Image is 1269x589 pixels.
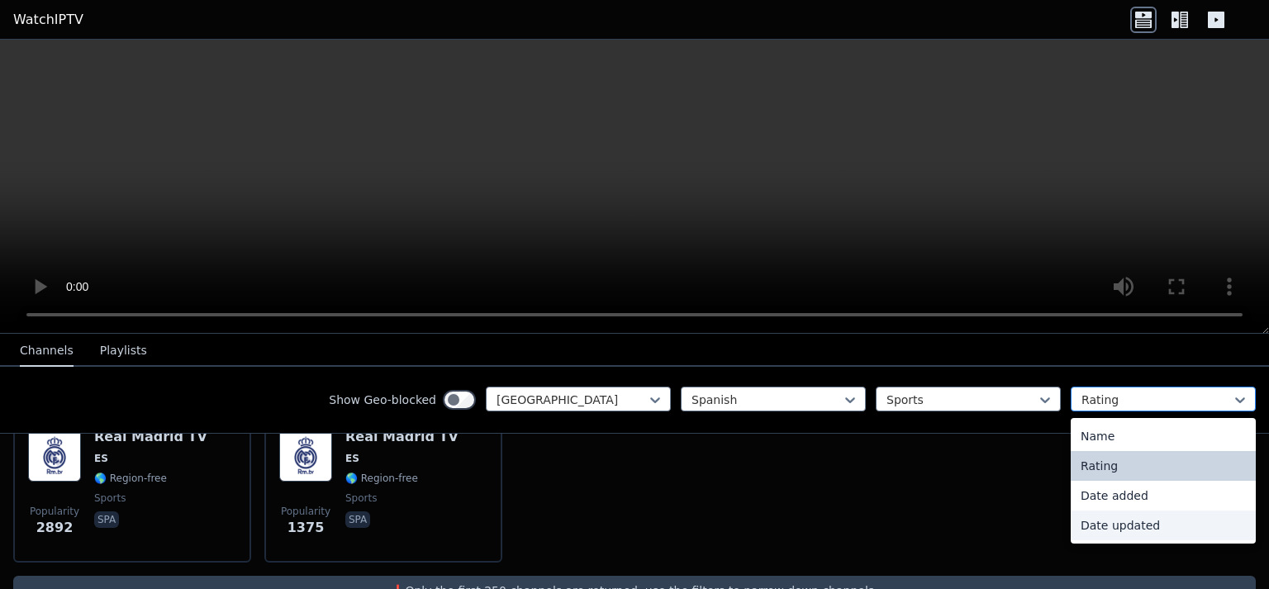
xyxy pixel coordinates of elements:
[288,518,325,538] span: 1375
[1071,451,1256,481] div: Rating
[36,518,74,538] span: 2892
[28,429,81,482] img: Real Madrid TV
[94,511,119,528] p: spa
[20,335,74,367] button: Channels
[94,492,126,505] span: sports
[345,472,418,485] span: 🌎 Region-free
[281,505,330,518] span: Popularity
[13,10,83,30] a: WatchIPTV
[94,452,108,465] span: ES
[345,452,359,465] span: ES
[30,505,79,518] span: Popularity
[1071,421,1256,451] div: Name
[329,392,436,408] label: Show Geo-blocked
[345,511,370,528] p: spa
[94,472,167,485] span: 🌎 Region-free
[100,335,147,367] button: Playlists
[345,429,459,445] h6: Real Madrid TV
[94,429,207,445] h6: Real Madrid TV
[1071,481,1256,511] div: Date added
[279,429,332,482] img: Real Madrid TV
[345,492,377,505] span: sports
[1071,511,1256,540] div: Date updated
